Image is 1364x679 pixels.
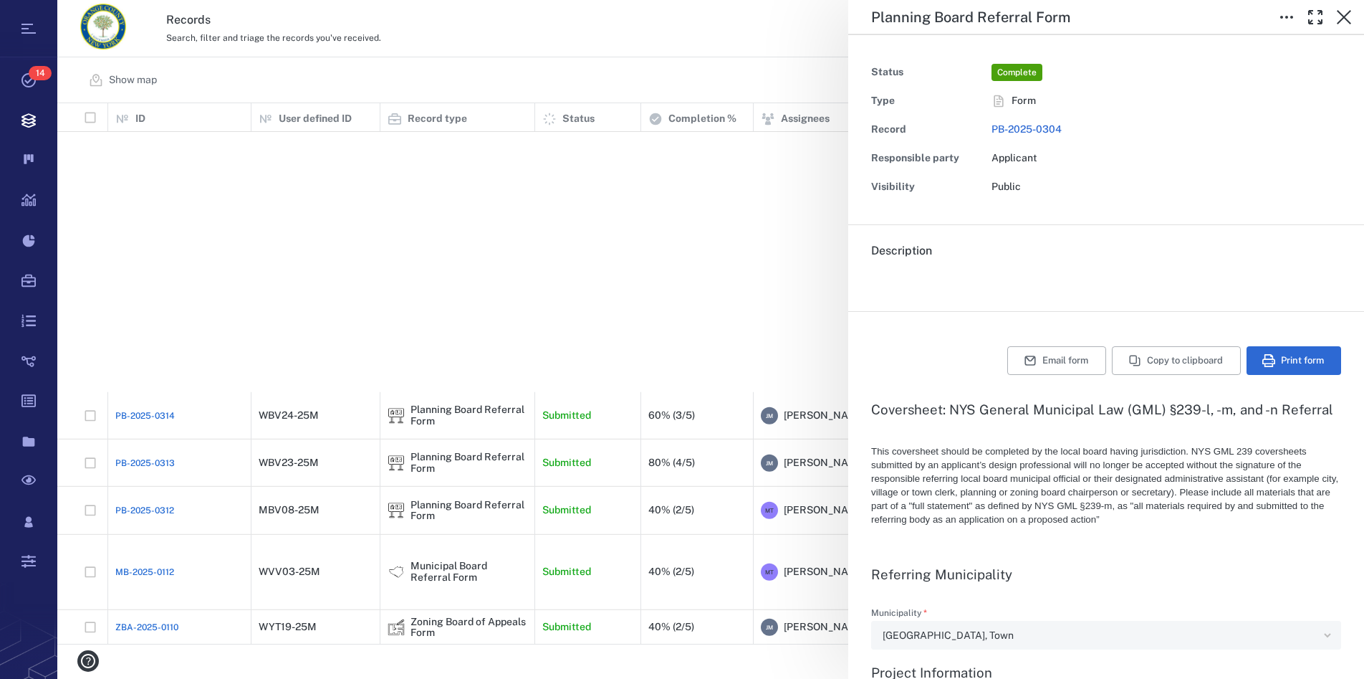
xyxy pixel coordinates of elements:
div: Status [871,62,986,82]
button: Close [1330,3,1358,32]
span: This coversheet should be completed by the local board having jurisdiction. NYS GML 239 covershee... [871,446,1338,525]
span: Form [1012,94,1036,108]
button: Email form [1007,346,1106,375]
span: 14 [29,66,52,80]
span: Applicant [991,152,1037,163]
span: Public [991,181,1021,192]
div: Responsible party [871,148,986,168]
h6: Description [871,242,1341,260]
div: Municipality [871,621,1341,650]
h5: Planning Board Referral Form [871,9,1070,27]
h3: Coversheet: NYS General Municipal Law (GML) §239-l, -m, and -n Referral [871,401,1341,418]
h3: Referring Municipality [871,566,1341,583]
span: . [871,272,874,286]
button: Toggle Fullscreen [1301,3,1330,32]
a: PB-2025-0304 [991,123,1062,135]
div: Record [871,120,986,140]
span: Complete [994,67,1039,79]
button: Print form [1247,346,1341,375]
button: Toggle to Edit Boxes [1272,3,1301,32]
label: Municipality [871,609,1341,621]
button: Copy to clipboard [1112,346,1241,375]
div: [GEOGRAPHIC_DATA], Town [883,627,1318,644]
div: Type [871,91,986,111]
div: Visibility [871,177,986,197]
